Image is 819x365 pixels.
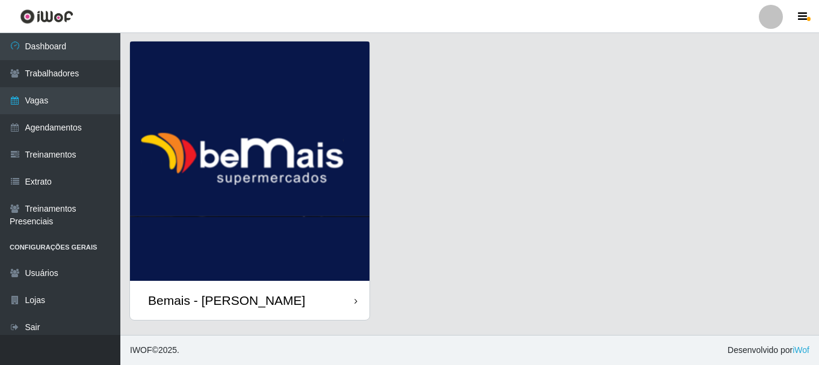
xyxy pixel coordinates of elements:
span: Desenvolvido por [728,344,809,357]
span: IWOF [130,345,152,355]
a: Bemais - [PERSON_NAME] [130,41,369,320]
img: cardImg [130,41,369,281]
a: iWof [793,345,809,355]
img: CoreUI Logo [20,9,73,24]
span: © 2025 . [130,344,179,357]
div: Bemais - [PERSON_NAME] [148,293,305,308]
